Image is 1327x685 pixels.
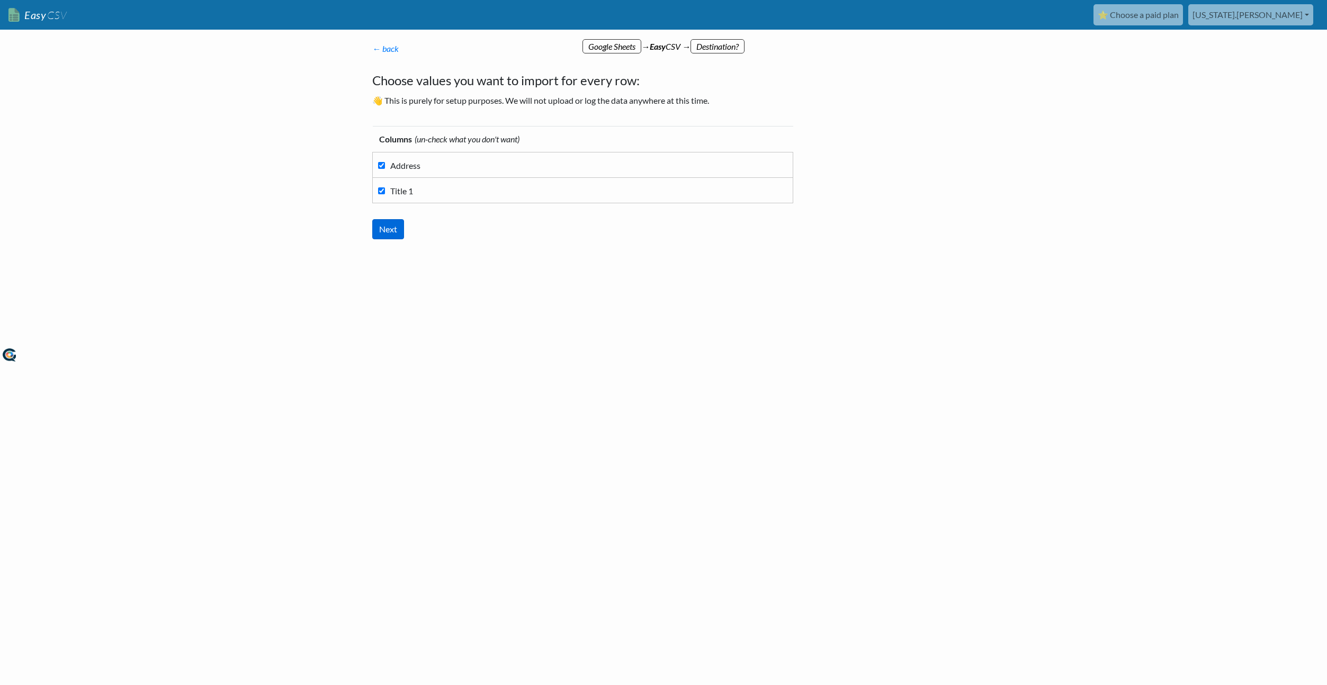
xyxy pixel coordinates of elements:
a: [US_STATE].[PERSON_NAME] [1188,4,1313,25]
input: Next [372,219,404,239]
th: Columns [373,127,793,152]
div: → CSV → [362,30,965,53]
a: ⭐ Choose a paid plan [1093,4,1183,25]
a: EasyCSV [8,4,67,26]
i: (un-check what you don't want) [415,134,519,144]
span: Title 1 [390,186,413,196]
span: Address [390,160,420,170]
span: CSV [46,8,67,22]
a: ← back [372,43,399,53]
h4: Choose values you want to import for every row: [372,71,804,90]
input: Address [378,162,385,169]
iframe: Drift Widget Chat Controller [1274,632,1314,672]
input: Title 1 [378,187,385,194]
p: 👋 This is purely for setup purposes. We will not upload or log the data anywhere at this time. [372,94,804,107]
